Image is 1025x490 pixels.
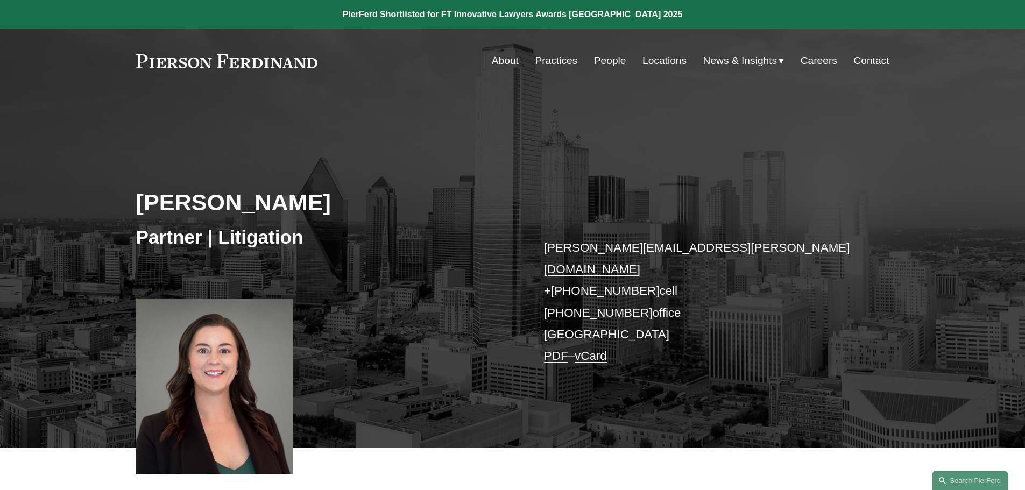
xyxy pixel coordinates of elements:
a: vCard [575,349,607,363]
a: folder dropdown [703,51,784,71]
a: People [594,51,626,71]
a: [PHONE_NUMBER] [551,284,660,297]
a: Practices [535,51,577,71]
a: Contact [853,51,889,71]
p: cell office [GEOGRAPHIC_DATA] – [544,237,858,367]
h2: [PERSON_NAME] [136,188,513,216]
a: + [544,284,551,297]
a: [PERSON_NAME][EMAIL_ADDRESS][PERSON_NAME][DOMAIN_NAME] [544,241,850,276]
a: Search this site [932,471,1008,490]
a: Locations [642,51,687,71]
a: About [492,51,519,71]
h3: Partner | Litigation [136,225,513,249]
span: News & Insights [703,52,777,70]
a: Careers [801,51,837,71]
a: PDF [544,349,568,363]
a: [PHONE_NUMBER] [544,306,653,319]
